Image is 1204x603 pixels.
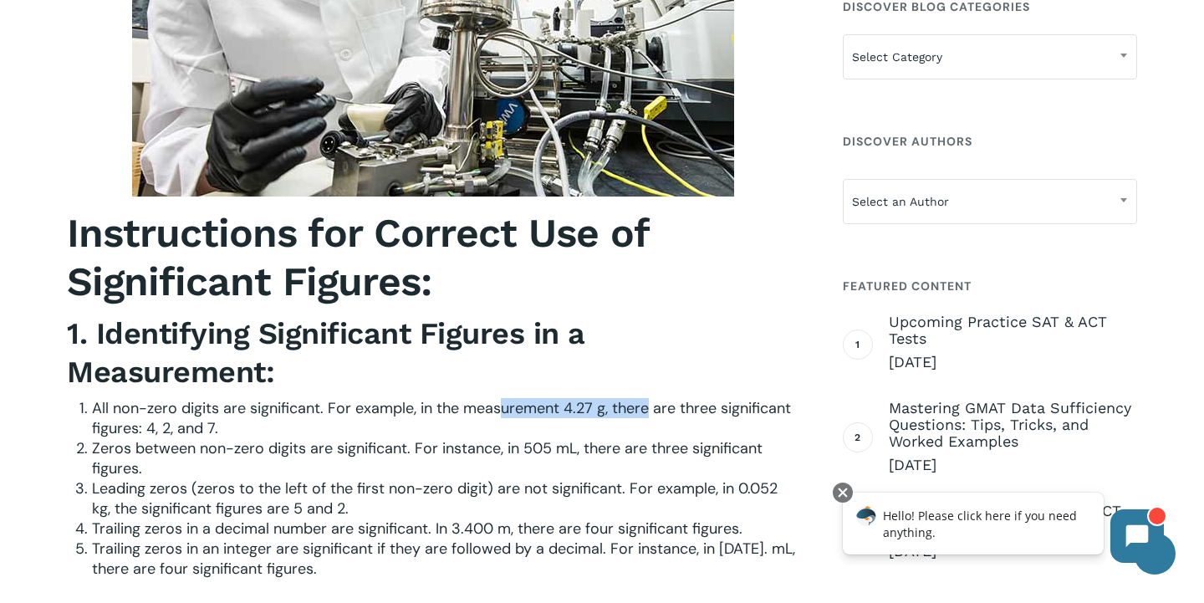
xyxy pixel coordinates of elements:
span: Select Category [844,39,1136,74]
span: [DATE] [889,455,1137,475]
span: Trailing zeros in an integer are significant if they are followed by a decimal. For instance, in ... [92,539,795,579]
b: Instructions for Correct Use of Significant Figures: [67,209,649,305]
a: Upcoming Practice SAT & ACT Tests [DATE] [889,314,1137,372]
span: Upcoming Practice SAT & ACT Tests [889,314,1137,347]
span: Select an Author [844,184,1136,219]
span: All non-zero digits are significant. For example, in the measurement 4.27 g, there are three sign... [92,398,791,438]
span: [DATE] [889,352,1137,372]
h4: Featured Content [843,271,1137,301]
iframe: Chatbot [825,479,1181,580]
span: Zeros between non-zero digits are significant. For instance, in 505 mL, there are three significa... [92,438,763,478]
span: Select an Author [843,179,1137,224]
span: Leading zeros (zeros to the left of the first non-zero digit) are not significant. For example, i... [92,478,778,519]
span: Mastering GMAT Data Sufficiency Questions: Tips, Tricks, and Worked Examples [889,400,1137,450]
strong: 1. Identifying Significant Figures in a Measurement: [67,316,584,390]
span: Select Category [843,34,1137,79]
span: Trailing zeros in a decimal number are significant. In 3.400 m, there are four significant figures. [92,519,742,539]
a: Mastering GMAT Data Sufficiency Questions: Tips, Tricks, and Worked Examples [DATE] [889,400,1137,475]
h4: Discover Authors [843,126,1137,156]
